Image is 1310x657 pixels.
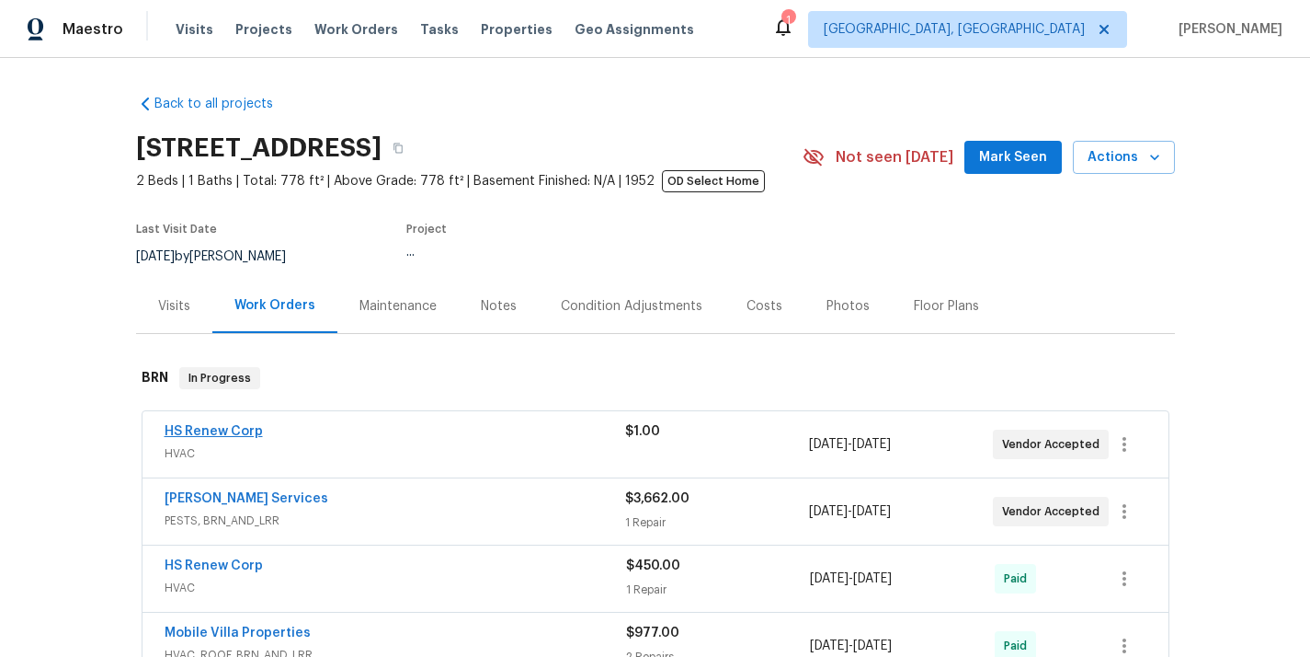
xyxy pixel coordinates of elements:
span: [DATE] [809,505,848,518]
button: Actions [1073,141,1175,175]
span: - [809,502,891,521]
span: [GEOGRAPHIC_DATA], [GEOGRAPHIC_DATA] [824,20,1085,39]
div: Floor Plans [914,297,979,316]
span: [DATE] [136,250,175,263]
div: BRN In Progress [136,349,1175,408]
button: Copy Address [382,132,415,165]
div: Work Orders [234,296,315,315]
span: [DATE] [853,640,892,652]
span: 2 Beds | 1 Baths | Total: 778 ft² | Above Grade: 778 ft² | Basement Finished: N/A | 1952 [136,172,803,190]
span: [DATE] [809,438,848,451]
div: 1 [781,11,794,29]
span: [PERSON_NAME] [1171,20,1282,39]
span: Vendor Accepted [1002,435,1107,454]
div: by [PERSON_NAME] [136,246,308,268]
span: Actions [1088,146,1160,169]
a: HS Renew Corp [165,425,263,438]
span: $450.00 [626,559,680,572]
span: [DATE] [853,572,892,585]
span: Project [406,224,447,235]
span: $3,662.00 [625,492,689,505]
span: Geo Assignments [575,20,694,39]
span: Not seen [DATE] [836,148,953,167]
span: $977.00 [626,627,679,640]
span: - [810,570,892,588]
a: Mobile Villa Properties [165,627,311,640]
span: [DATE] [852,505,891,518]
h6: BRN [142,367,168,389]
span: In Progress [181,369,258,387]
div: 1 Repair [626,581,811,599]
span: Mark Seen [979,146,1047,169]
span: PESTS, BRN_AND_LRR [165,512,625,530]
span: [DATE] [852,438,891,451]
span: HVAC [165,579,626,597]
div: Visits [158,297,190,316]
span: Properties [481,20,552,39]
div: Condition Adjustments [561,297,702,316]
div: Maintenance [359,297,437,316]
div: Costs [746,297,782,316]
span: Maestro [63,20,123,39]
span: Paid [1004,637,1034,655]
span: OD Select Home [662,170,765,192]
span: $1.00 [625,425,660,438]
span: [DATE] [810,572,849,585]
span: Work Orders [314,20,398,39]
span: Last Visit Date [136,224,217,235]
a: Back to all projects [136,95,313,113]
div: Photos [826,297,870,316]
div: 1 Repair [625,513,809,532]
div: ... [406,246,759,259]
a: [PERSON_NAME] Services [165,492,328,505]
span: Vendor Accepted [1002,502,1107,521]
span: Projects [235,20,292,39]
button: Mark Seen [964,141,1062,175]
a: HS Renew Corp [165,559,263,572]
span: [DATE] [810,640,849,652]
div: Notes [481,297,517,316]
span: - [810,637,892,655]
span: HVAC [165,444,625,463]
span: Visits [176,20,213,39]
h2: [STREET_ADDRESS] [136,139,382,157]
span: Paid [1004,570,1034,588]
span: - [809,435,891,454]
span: Tasks [420,23,459,36]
